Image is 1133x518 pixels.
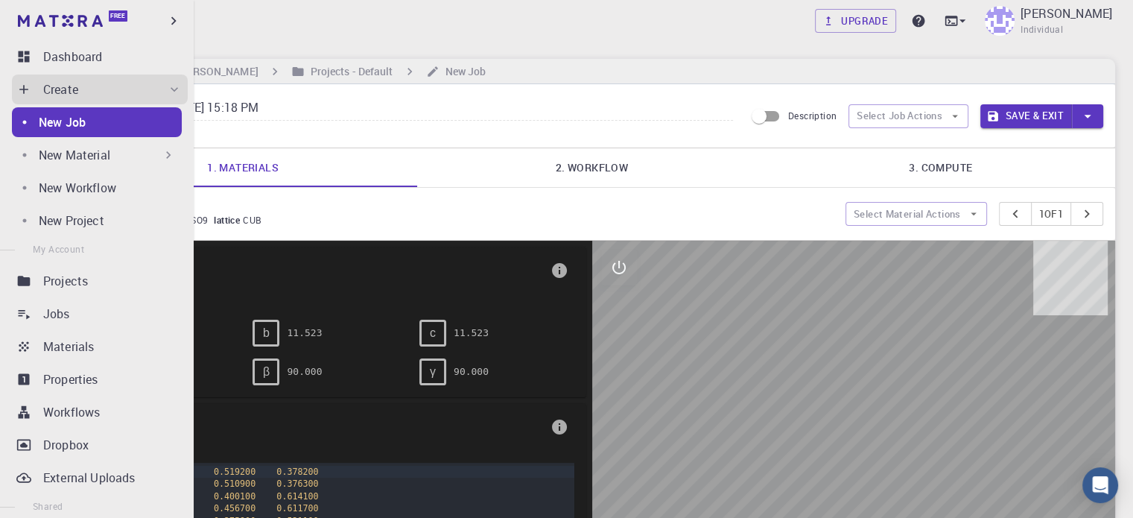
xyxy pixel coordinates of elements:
[815,9,896,33] a: Upgrade
[276,491,318,502] span: 0.614100
[39,113,86,131] p: New Job
[214,467,256,477] span: 0.519200
[171,63,258,80] h6: [PERSON_NAME]
[39,146,110,164] p: New Material
[243,214,267,226] span: CUB
[86,415,545,439] span: Basis
[39,179,116,197] p: New Workflow
[214,491,256,502] span: 0.400100
[43,272,88,290] p: Projects
[12,299,188,329] a: Jobs
[999,202,1104,226] div: pager
[454,359,489,385] pre: 90.000
[980,104,1072,128] button: Save & Exit
[276,503,318,514] span: 0.611700
[43,436,89,454] p: Dropbox
[24,10,96,24] span: Assistance
[545,412,574,442] button: info
[214,503,256,514] span: 0.456700
[43,80,78,98] p: Create
[439,63,486,80] h6: New Job
[33,500,63,512] span: Shared
[43,469,135,487] p: External Uploads
[12,75,188,104] div: Create
[287,320,322,346] pre: 11.523
[1021,22,1063,37] span: Individual
[12,364,188,394] a: Properties
[18,15,103,27] img: logo
[12,397,188,427] a: Workflows
[12,206,182,236] a: New Project
[214,478,256,489] span: 0.510900
[417,148,766,187] a: 2. Workflow
[43,305,70,323] p: Jobs
[86,282,545,296] span: CUB
[69,148,417,187] a: 1. Materials
[214,214,243,226] span: lattice
[454,320,489,346] pre: 11.523
[12,332,188,361] a: Materials
[848,104,968,128] button: Select Job Actions
[263,365,270,379] span: β
[430,326,436,340] span: c
[43,403,100,421] p: Workflows
[118,200,834,213] p: Cell Sulfat Na+
[39,212,104,230] p: New Project
[12,463,188,493] a: External Uploads
[86,259,545,282] span: Lattice
[1031,202,1072,226] button: 1of1
[74,63,489,80] nav: breadcrumb
[767,148,1115,187] a: 3. Compute
[985,6,1015,36] img: aicha naboulsi
[430,365,436,379] span: γ
[12,140,182,170] div: New Material
[33,243,84,255] span: My Account
[12,266,188,296] a: Projects
[12,107,182,137] a: New Job
[545,256,574,285] button: info
[12,42,188,72] a: Dashboard
[788,110,837,121] span: Description
[1021,4,1112,22] p: [PERSON_NAME]
[263,326,270,340] span: b
[1082,467,1118,503] div: Open Intercom Messenger
[12,173,182,203] a: New Workflow
[43,370,98,388] p: Properties
[305,63,393,80] h6: Projects - Default
[276,478,318,489] span: 0.376300
[43,338,94,356] p: Materials
[845,202,987,226] button: Select Material Actions
[43,48,102,66] p: Dashboard
[287,359,322,385] pre: 90.000
[12,430,188,460] a: Dropbox
[276,467,318,477] span: 0.378200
